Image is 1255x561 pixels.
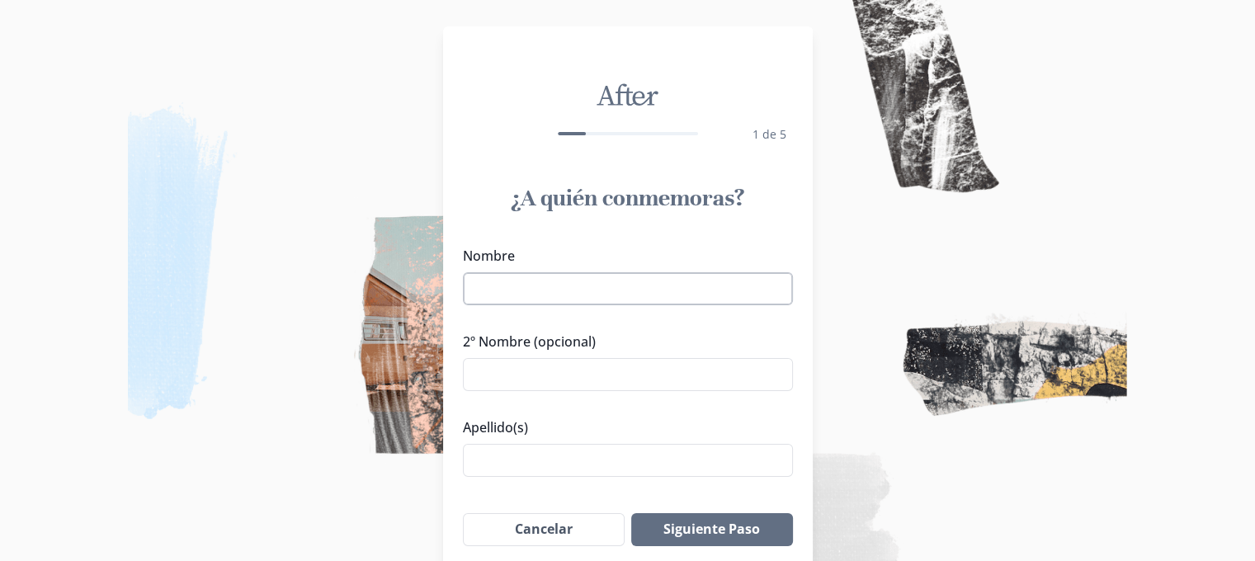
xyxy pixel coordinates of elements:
button: Siguiente Paso [631,513,792,546]
label: 2º Nombre (opcional) [463,332,783,351]
h1: ¿A quién conmemoras? [463,183,793,213]
label: Apellido(s) [463,417,783,437]
span: 1 de 5 [753,126,786,142]
label: Nombre [463,246,783,266]
button: Cancelar [463,513,625,546]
